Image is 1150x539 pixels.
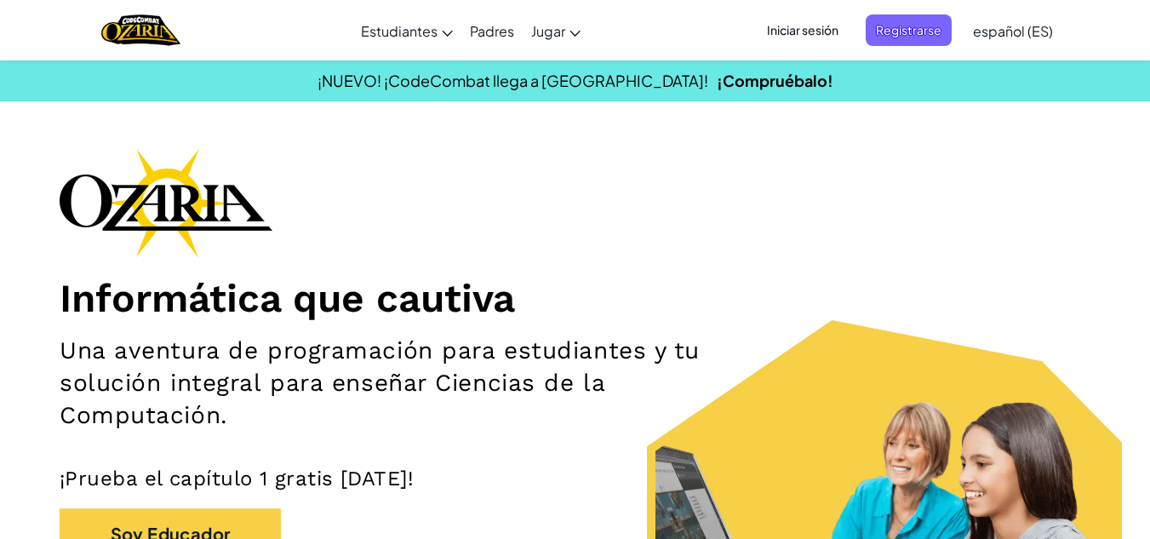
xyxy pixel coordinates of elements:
[60,274,1090,322] h1: Informática que cautiva
[523,8,589,54] a: Jugar
[361,22,438,40] span: Estudiantes
[318,71,708,90] span: ¡NUEVO! ¡CodeCombat llega a [GEOGRAPHIC_DATA]!
[60,466,1090,491] p: ¡Prueba el capítulo 1 gratis [DATE]!
[60,148,272,257] img: Ozaria branding logo
[973,22,1053,40] span: español (ES)
[101,13,180,48] img: Home
[60,335,750,432] h2: Una aventura de programación para estudiantes y tu solución integral para enseñar Ciencias de la ...
[101,13,180,48] a: Ozaria by CodeCombat logo
[964,8,1061,54] a: español (ES)
[757,14,849,46] button: Iniciar sesión
[717,71,833,90] a: ¡Compruébalo!
[461,8,523,54] a: Padres
[531,22,565,40] span: Jugar
[352,8,461,54] a: Estudiantes
[866,14,952,46] button: Registrarse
